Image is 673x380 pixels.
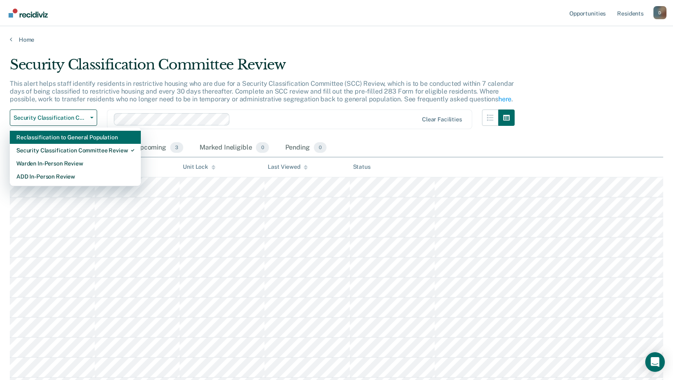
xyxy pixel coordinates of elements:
[9,9,48,18] img: Recidiviz
[422,116,462,123] div: Clear facilities
[16,131,134,144] div: Reclassification to General Population
[13,114,87,121] span: Security Classification Committee Review
[16,170,134,183] div: ADD In-Person Review
[10,80,514,103] p: This alert helps staff identify residents in restrictive housing who are due for a Security Class...
[653,6,666,19] div: D
[16,144,134,157] div: Security Classification Committee Review
[198,139,271,157] div: Marked Ineligible0
[10,110,97,126] button: Security Classification Committee Review
[314,142,327,153] span: 0
[10,56,515,80] div: Security Classification Committee Review
[183,163,215,170] div: Unit Lock
[653,6,666,19] button: Profile dropdown button
[10,36,663,43] a: Home
[498,95,511,103] a: here
[134,139,185,157] div: Upcoming3
[284,139,328,157] div: Pending0
[268,163,307,170] div: Last Viewed
[645,352,665,372] div: Open Intercom Messenger
[16,157,134,170] div: Warden In-Person Review
[256,142,269,153] span: 0
[353,163,371,170] div: Status
[170,142,183,153] span: 3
